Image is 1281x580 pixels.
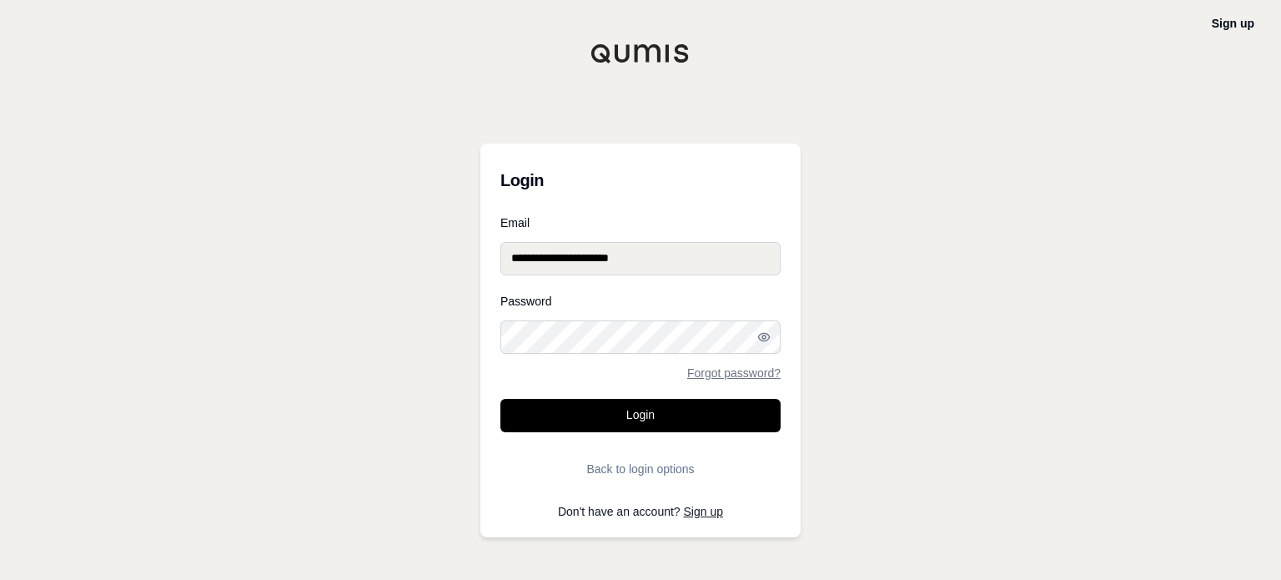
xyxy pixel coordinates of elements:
label: Email [500,217,781,229]
button: Back to login options [500,452,781,486]
a: Forgot password? [687,367,781,379]
button: Login [500,399,781,432]
p: Don't have an account? [500,506,781,517]
label: Password [500,295,781,307]
h3: Login [500,164,781,197]
a: Sign up [1212,17,1254,30]
a: Sign up [684,505,723,518]
img: Qumis [590,43,691,63]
